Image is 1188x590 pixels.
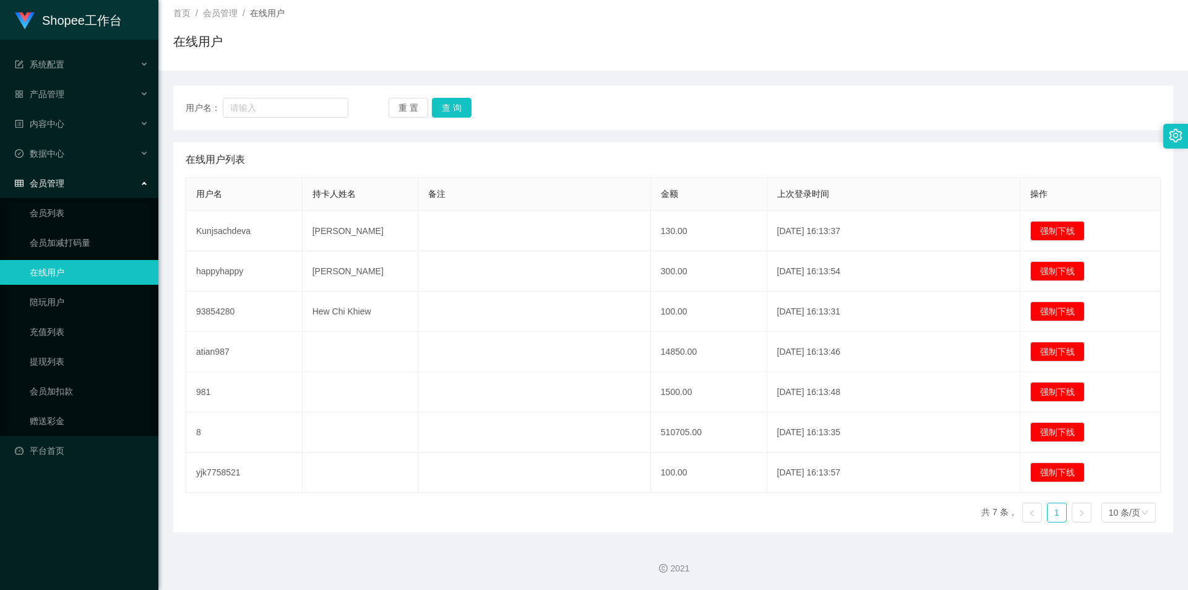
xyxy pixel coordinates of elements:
[651,372,767,412] td: 1500.00
[432,98,471,118] button: 查 询
[15,179,24,188] i: 图标: table
[186,102,223,115] span: 用户名：
[651,251,767,292] td: 300.00
[196,8,198,18] span: /
[1109,503,1140,522] div: 10 条/页
[186,152,245,167] span: 在线用户列表
[15,438,148,463] a: 图标: dashboard平台首页
[1048,503,1066,522] a: 1
[651,292,767,332] td: 100.00
[186,332,303,372] td: atian987
[1030,422,1085,442] button: 强制下线
[1030,302,1085,321] button: 强制下线
[250,8,285,18] span: 在线用户
[243,8,245,18] span: /
[1030,462,1085,482] button: 强制下线
[203,8,238,18] span: 会员管理
[15,119,64,129] span: 内容中心
[1030,221,1085,241] button: 强制下线
[15,149,64,158] span: 数据中心
[30,349,148,374] a: 提现列表
[1030,261,1085,281] button: 强制下线
[30,260,148,285] a: 在线用户
[651,211,767,251] td: 130.00
[15,90,24,98] i: 图标: appstore-o
[981,503,1017,523] li: 共 7 条，
[30,201,148,225] a: 会员列表
[767,211,1021,251] td: [DATE] 16:13:37
[186,211,303,251] td: Kunjsachdeva
[661,189,678,199] span: 金额
[1141,509,1148,518] i: 图标: down
[15,119,24,128] i: 图标: profile
[168,562,1178,575] div: 2021
[767,453,1021,493] td: [DATE] 16:13:57
[1030,382,1085,402] button: 强制下线
[173,32,223,51] h1: 在线用户
[659,564,668,573] i: 图标: copyright
[30,319,148,344] a: 充值列表
[15,89,64,99] span: 产品管理
[312,189,356,199] span: 持卡人姓名
[186,251,303,292] td: happyhappy
[1072,503,1091,523] li: 下一页
[767,372,1021,412] td: [DATE] 16:13:48
[1047,503,1067,523] li: 1
[223,98,348,118] input: 请输入
[303,251,419,292] td: [PERSON_NAME]
[767,251,1021,292] td: [DATE] 16:13:54
[186,372,303,412] td: 981
[389,98,428,118] button: 重 置
[30,379,148,404] a: 会员加扣款
[173,8,191,18] span: 首页
[767,292,1021,332] td: [DATE] 16:13:31
[1028,510,1036,517] i: 图标: left
[30,290,148,315] a: 陪玩用户
[1022,503,1042,523] li: 上一页
[30,409,148,433] a: 赠送彩金
[651,332,767,372] td: 14850.00
[15,149,24,158] i: 图标: check-circle-o
[651,412,767,453] td: 510705.00
[42,1,122,40] h1: Shopee工作台
[303,292,419,332] td: Hew Chi Khiew
[1030,342,1085,362] button: 强制下线
[1030,189,1048,199] span: 操作
[186,453,303,493] td: yjk7758521
[15,12,35,30] img: logo.9652507e.png
[15,60,24,69] i: 图标: form
[186,412,303,453] td: 8
[777,189,829,199] span: 上次登录时间
[15,15,122,25] a: Shopee工作台
[15,178,64,188] span: 会员管理
[15,59,64,69] span: 系统配置
[1169,129,1182,142] i: 图标: setting
[1078,510,1085,517] i: 图标: right
[30,230,148,255] a: 会员加减打码量
[767,412,1021,453] td: [DATE] 16:13:35
[428,189,445,199] span: 备注
[767,332,1021,372] td: [DATE] 16:13:46
[303,211,419,251] td: [PERSON_NAME]
[651,453,767,493] td: 100.00
[196,189,222,199] span: 用户名
[186,292,303,332] td: 93854280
